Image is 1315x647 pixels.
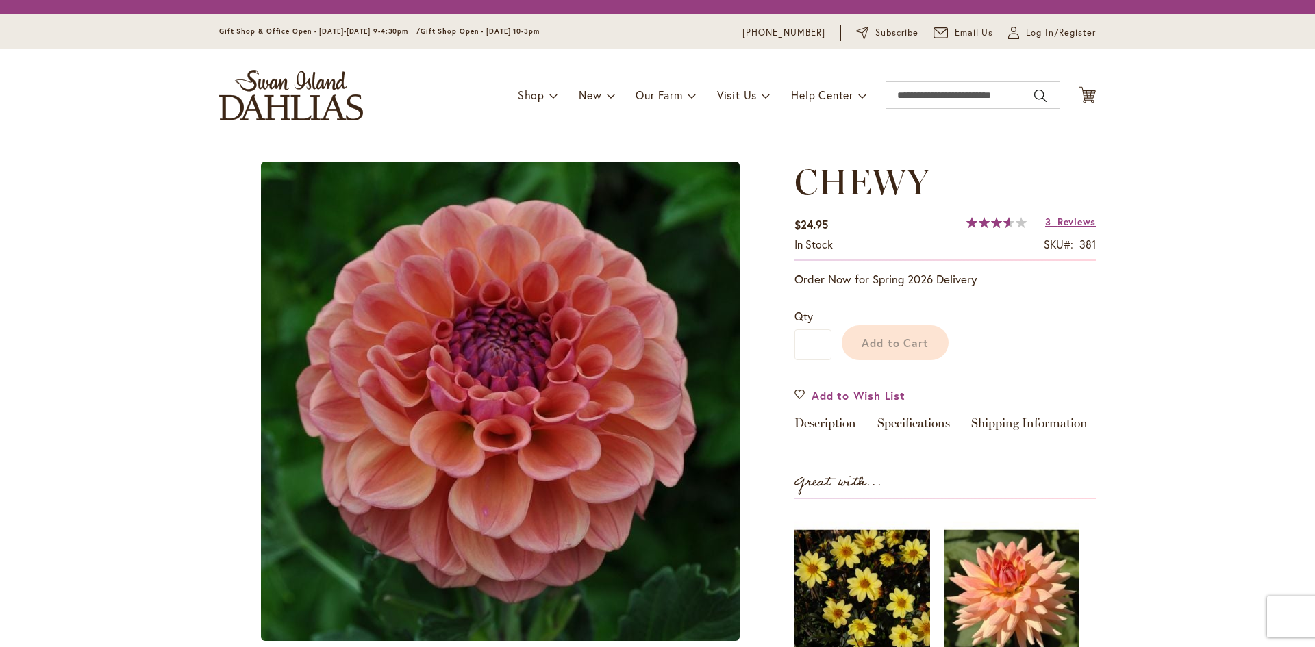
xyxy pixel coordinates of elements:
[791,88,853,102] span: Help Center
[1057,215,1096,228] span: Reviews
[742,26,825,40] a: [PHONE_NUMBER]
[1045,215,1096,228] a: 3 Reviews
[934,26,994,40] a: Email Us
[717,88,757,102] span: Visit Us
[971,417,1088,437] a: Shipping Information
[1079,237,1096,253] div: 381
[794,160,929,203] span: CHEWY
[261,162,740,641] img: main product photo
[1034,85,1047,107] button: Search
[856,26,918,40] a: Subscribe
[875,26,918,40] span: Subscribe
[794,417,856,437] a: Description
[518,88,544,102] span: Shop
[877,417,950,437] a: Specifications
[579,88,601,102] span: New
[794,471,882,494] strong: Great with...
[794,237,833,253] div: Availability
[1045,215,1051,228] span: 3
[794,217,828,231] span: $24.95
[1044,237,1073,251] strong: SKU
[636,88,682,102] span: Our Farm
[219,27,421,36] span: Gift Shop & Office Open - [DATE]-[DATE] 9-4:30pm /
[794,237,833,251] span: In stock
[421,27,540,36] span: Gift Shop Open - [DATE] 10-3pm
[812,388,905,403] span: Add to Wish List
[794,417,1096,437] div: Detailed Product Info
[219,70,363,120] a: store logo
[1026,26,1096,40] span: Log In/Register
[794,271,1096,288] p: Order Now for Spring 2026 Delivery
[1008,26,1096,40] a: Log In/Register
[794,388,905,403] a: Add to Wish List
[966,217,1027,228] div: 73%
[955,26,994,40] span: Email Us
[794,309,813,323] span: Qty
